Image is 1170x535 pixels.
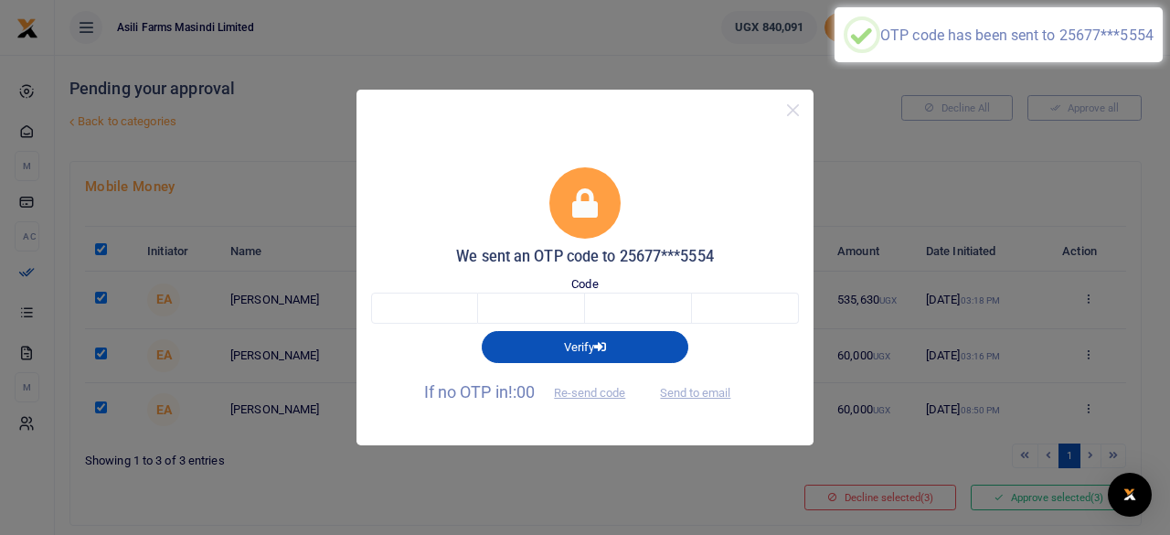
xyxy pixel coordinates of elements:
[424,382,642,401] span: If no OTP in
[780,97,806,123] button: Close
[1108,473,1152,517] div: Open Intercom Messenger
[371,248,799,266] h5: We sent an OTP code to 25677***5554
[571,275,598,294] label: Code
[508,382,535,401] span: !:00
[482,331,688,362] button: Verify
[880,27,1154,44] div: OTP code has been sent to 25677***5554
